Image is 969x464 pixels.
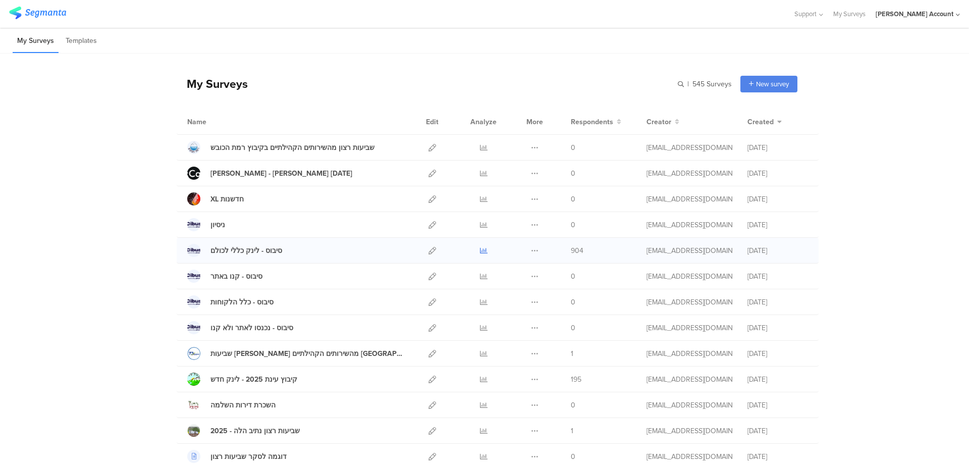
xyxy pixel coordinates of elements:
div: [DATE] [747,374,808,385]
li: My Surveys [13,29,59,53]
div: דוגמה לסקר שביעות רצון [210,451,287,462]
span: Respondents [571,117,613,127]
div: [DATE] [747,297,808,307]
div: miri@miridikman.co.il [647,400,732,410]
div: שביעות רצון מהשירותים הקהילתיים בשדה בוקר [210,348,406,359]
span: Created [747,117,774,127]
div: Analyze [468,109,499,134]
span: New survey [756,79,789,89]
a: שביעות רצון נתיב הלה - 2025 [187,424,300,437]
a: [PERSON_NAME] - [PERSON_NAME] [DATE] [187,167,352,180]
div: [DATE] [747,194,808,204]
div: miri@miridikman.co.il [647,142,732,153]
button: Created [747,117,782,127]
div: סיבוס - לינק כללי לכולם [210,245,282,256]
div: miri@miridikman.co.il [647,271,732,282]
div: [DATE] [747,451,808,462]
button: Creator [647,117,679,127]
a: XL חדשנות [187,192,244,205]
span: 1 [571,426,573,436]
div: סיבוס - קנו באתר [210,271,262,282]
div: Edit [421,109,443,134]
div: שביעות רצון מהשירותים הקהילתיים בקיבוץ רמת הכובש [210,142,374,153]
div: miri@miridikman.co.il [647,374,732,385]
a: דוגמה לסקר שביעות רצון [187,450,287,463]
div: [DATE] [747,271,808,282]
span: 0 [571,451,575,462]
span: Creator [647,117,671,127]
div: miri@miridikman.co.il [647,323,732,333]
span: | [686,79,690,89]
div: Name [187,117,248,127]
div: More [524,109,546,134]
span: 0 [571,400,575,410]
span: 0 [571,271,575,282]
div: [DATE] [747,220,808,230]
div: סיבוס - כלל הלקוחות [210,297,274,307]
a: השכרת דירות השלמה [187,398,276,411]
div: [DATE] [747,348,808,359]
button: Respondents [571,117,621,127]
span: 0 [571,168,575,179]
span: 904 [571,245,583,256]
div: [DATE] [747,400,808,410]
span: 0 [571,323,575,333]
a: קיבוץ עינת 2025 - לינק חדש [187,373,297,386]
span: 1 [571,348,573,359]
a: ניסיון [187,218,225,231]
span: 195 [571,374,581,385]
span: 0 [571,142,575,153]
div: ניסיון [210,220,225,230]
div: miri@miridikman.co.il [647,194,732,204]
div: My Surveys [177,75,248,92]
a: סיבוס - כלל הלקוחות [187,295,274,308]
div: miri@miridikman.co.il [647,426,732,436]
a: שביעות רצון מהשירותים הקהילתיים בקיבוץ רמת הכובש [187,141,374,154]
div: [DATE] [747,168,808,179]
div: miri@miridikman.co.il [647,451,732,462]
div: קיבוץ עינת 2025 - לינק חדש [210,374,297,385]
span: 0 [571,297,575,307]
a: סיבוס - נכנסו לאתר ולא קנו [187,321,293,334]
li: Templates [61,29,101,53]
a: שביעות [PERSON_NAME] מהשירותים הקהילתיים [GEOGRAPHIC_DATA] [187,347,406,360]
div: שביעות רצון נתיב הלה - 2025 [210,426,300,436]
span: 545 Surveys [692,79,732,89]
div: [DATE] [747,142,808,153]
a: סיבוס - לינק כללי לכולם [187,244,282,257]
img: segmanta logo [9,7,66,19]
span: 0 [571,194,575,204]
a: סיבוס - קנו באתר [187,270,262,283]
div: [DATE] [747,426,808,436]
div: miri@miridikman.co.il [647,348,732,359]
div: [DATE] [747,245,808,256]
div: miri@miridikman.co.il [647,168,732,179]
div: XL חדשנות [210,194,244,204]
span: 0 [571,220,575,230]
div: miri@miridikman.co.il [647,220,732,230]
div: [PERSON_NAME] Account [876,9,953,19]
div: סיבוס - נכנסו לאתר ולא קנו [210,323,293,333]
div: [DATE] [747,323,808,333]
div: השכרת דירות השלמה [210,400,276,410]
div: miri@miridikman.co.il [647,245,732,256]
span: Support [794,9,817,19]
div: סקר מקאן - גל 7 ספטמבר 25 [210,168,352,179]
div: miri@miridikman.co.il [647,297,732,307]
